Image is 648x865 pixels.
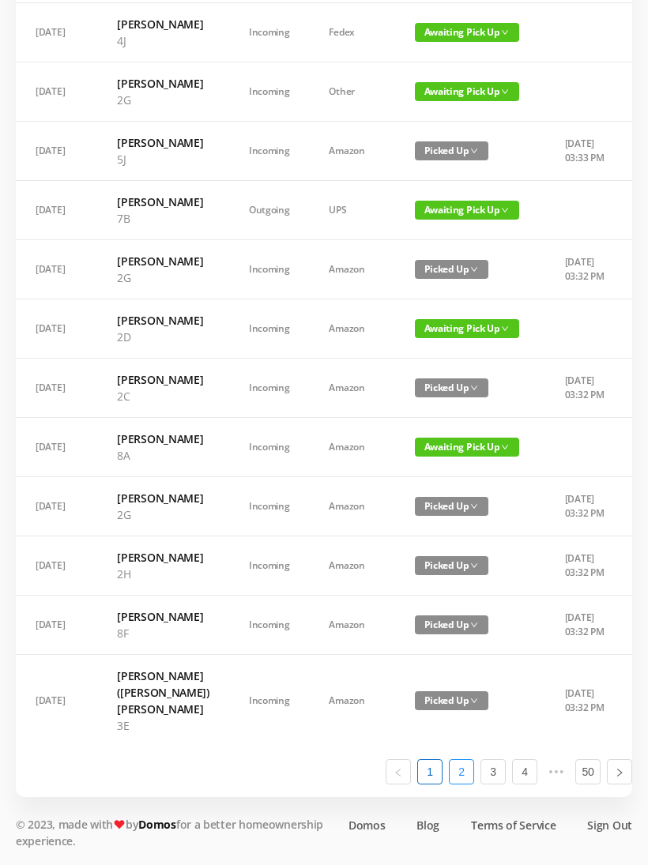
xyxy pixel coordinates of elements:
[575,759,601,784] li: 50
[545,122,628,181] td: [DATE] 03:33 PM
[450,760,473,784] a: 2
[416,817,439,833] a: Blog
[309,477,394,536] td: Amazon
[415,497,488,516] span: Picked Up
[117,431,209,447] h6: [PERSON_NAME]
[117,194,209,210] h6: [PERSON_NAME]
[117,151,209,167] p: 5J
[470,502,478,510] i: icon: down
[415,82,519,101] span: Awaiting Pick Up
[117,717,209,734] p: 3E
[117,134,209,151] h6: [PERSON_NAME]
[415,378,488,397] span: Picked Up
[394,768,403,777] i: icon: left
[309,240,394,299] td: Amazon
[449,759,474,784] li: 2
[309,418,394,477] td: Amazon
[309,299,394,359] td: Amazon
[229,655,310,747] td: Incoming
[16,655,97,747] td: [DATE]
[415,556,488,575] span: Picked Up
[615,768,624,777] i: icon: right
[16,122,97,181] td: [DATE]
[117,32,209,49] p: 4J
[117,16,209,32] h6: [PERSON_NAME]
[470,384,478,392] i: icon: down
[545,477,628,536] td: [DATE] 03:32 PM
[117,608,209,625] h6: [PERSON_NAME]
[117,549,209,566] h6: [PERSON_NAME]
[501,88,509,96] i: icon: down
[309,536,394,596] td: Amazon
[16,477,97,536] td: [DATE]
[415,23,519,42] span: Awaiting Pick Up
[309,596,394,655] td: Amazon
[480,759,506,784] li: 3
[138,817,176,832] a: Domos
[415,438,519,457] span: Awaiting Pick Up
[229,299,310,359] td: Incoming
[501,443,509,451] i: icon: down
[117,566,209,582] p: 2H
[16,359,97,418] td: [DATE]
[117,329,209,345] p: 2D
[229,181,310,240] td: Outgoing
[16,596,97,655] td: [DATE]
[470,265,478,273] i: icon: down
[229,3,310,62] td: Incoming
[229,240,310,299] td: Incoming
[229,536,310,596] td: Incoming
[470,697,478,705] i: icon: down
[470,621,478,629] i: icon: down
[16,181,97,240] td: [DATE]
[309,122,394,181] td: Amazon
[607,759,632,784] li: Next Page
[415,201,519,220] span: Awaiting Pick Up
[545,655,628,747] td: [DATE] 03:32 PM
[348,817,386,833] a: Domos
[471,817,556,833] a: Terms of Service
[545,240,628,299] td: [DATE] 03:32 PM
[512,759,537,784] li: 4
[117,371,209,388] h6: [PERSON_NAME]
[117,210,209,227] p: 7B
[415,260,488,279] span: Picked Up
[117,447,209,464] p: 8A
[16,816,332,849] p: © 2023, made with by for a better homeownership experience.
[229,359,310,418] td: Incoming
[545,359,628,418] td: [DATE] 03:32 PM
[545,596,628,655] td: [DATE] 03:32 PM
[16,536,97,596] td: [DATE]
[117,269,209,286] p: 2G
[415,141,488,160] span: Picked Up
[501,206,509,214] i: icon: down
[229,62,310,122] td: Incoming
[117,253,209,269] h6: [PERSON_NAME]
[16,418,97,477] td: [DATE]
[117,668,209,717] h6: [PERSON_NAME] ([PERSON_NAME]) [PERSON_NAME]
[417,759,443,784] li: 1
[501,325,509,333] i: icon: down
[545,536,628,596] td: [DATE] 03:32 PM
[16,62,97,122] td: [DATE]
[229,122,310,181] td: Incoming
[16,299,97,359] td: [DATE]
[470,147,478,155] i: icon: down
[386,759,411,784] li: Previous Page
[229,596,310,655] td: Incoming
[16,3,97,62] td: [DATE]
[587,817,632,833] a: Sign Out
[415,319,519,338] span: Awaiting Pick Up
[117,490,209,506] h6: [PERSON_NAME]
[117,92,209,108] p: 2G
[470,562,478,570] i: icon: down
[16,240,97,299] td: [DATE]
[576,760,600,784] a: 50
[415,691,488,710] span: Picked Up
[309,359,394,418] td: Amazon
[309,3,394,62] td: Fedex
[544,759,569,784] span: •••
[309,62,394,122] td: Other
[544,759,569,784] li: Next 5 Pages
[481,760,505,784] a: 3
